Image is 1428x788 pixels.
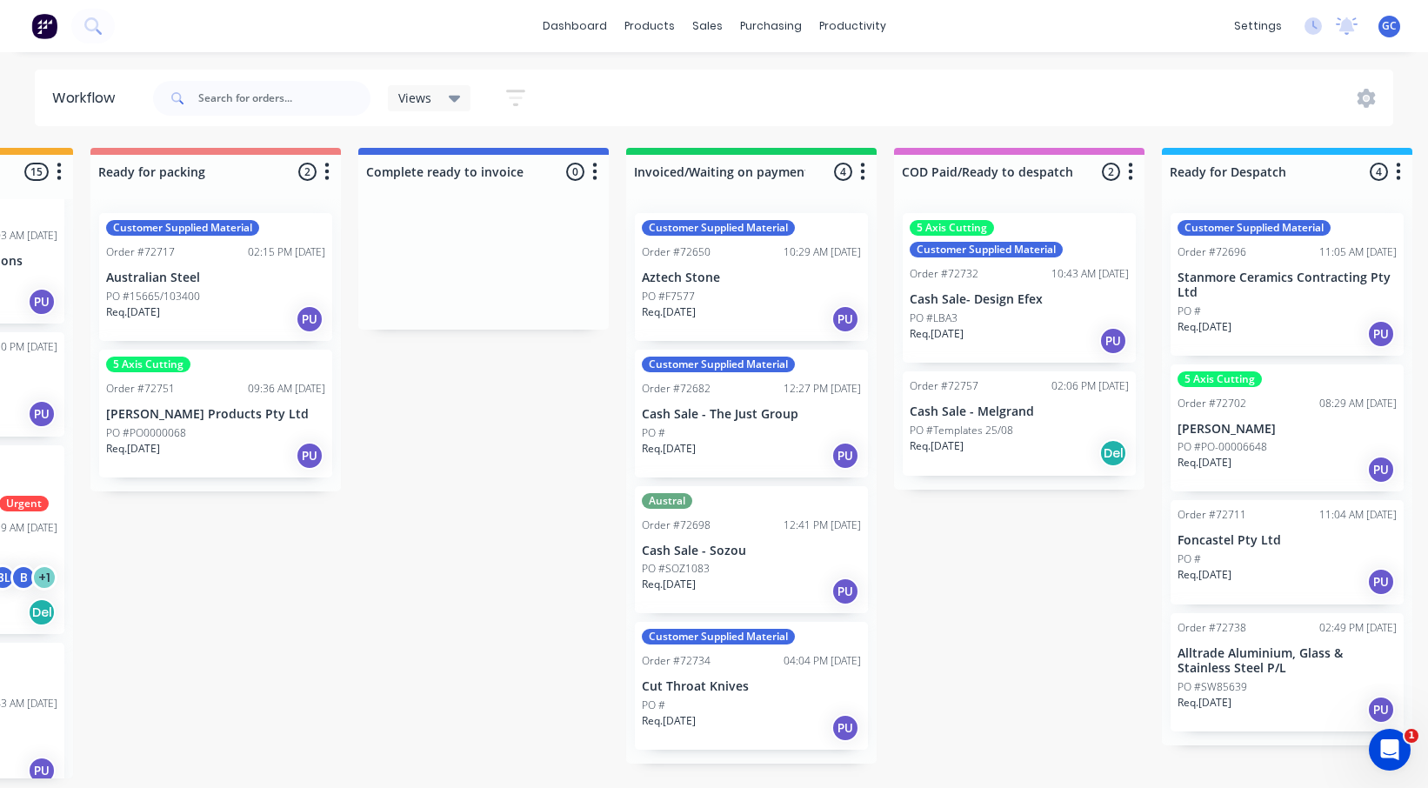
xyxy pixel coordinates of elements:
p: Australian Steel [106,270,325,285]
p: Req. [DATE] [910,326,964,342]
div: Customer Supplied Material [1178,220,1331,236]
div: Order #72702 [1178,396,1246,411]
div: 02:15 PM [DATE] [248,244,325,260]
div: PU [831,442,859,470]
div: PU [296,442,324,470]
div: Customer Supplied MaterialOrder #7265010:29 AM [DATE]Aztech StonePO #F7577Req.[DATE]PU [635,213,868,341]
div: PU [831,714,859,742]
p: Req. [DATE] [1178,567,1231,583]
p: PO #Templates 25/08 [910,423,1013,438]
p: Req. [DATE] [642,304,696,320]
div: PU [831,578,859,605]
div: Workflow [52,88,123,109]
p: PO #SOZ1083 [642,561,710,577]
div: Order #72696 [1178,244,1246,260]
div: Order #72738 [1178,620,1246,636]
div: B [10,564,37,591]
span: GC [1382,18,1397,34]
div: 12:41 PM [DATE] [784,518,861,533]
p: PO # [642,425,665,441]
div: Order #72698 [642,518,711,533]
div: Customer Supplied Material [642,220,795,236]
div: Customer Supplied Material [642,629,795,644]
p: PO #PO0000068 [106,425,186,441]
p: PO #SW85639 [1178,679,1247,695]
p: Foncastel Pty Ltd [1178,533,1397,548]
p: Req. [DATE] [642,441,696,457]
div: PU [1367,696,1395,724]
p: Stanmore Ceramics Contracting Pty Ltd [1178,270,1397,300]
p: Cut Throat Knives [642,679,861,694]
div: 5 Axis Cutting [1178,371,1262,387]
div: PU [1367,320,1395,348]
p: Req. [DATE] [1178,455,1231,471]
div: 08:29 AM [DATE] [1319,396,1397,411]
div: PU [831,305,859,333]
div: 10:43 AM [DATE] [1051,266,1129,282]
div: PU [28,757,56,785]
div: Order #72711 [1178,507,1246,523]
p: Req. [DATE] [910,438,964,454]
p: Cash Sale - Melgrand [910,404,1129,419]
div: Del [1099,439,1127,467]
p: PO # [1178,304,1201,319]
div: Order #72650 [642,244,711,260]
div: 04:04 PM [DATE] [784,653,861,669]
div: 5 Axis Cutting [106,357,190,372]
div: Customer Supplied MaterialOrder #7271702:15 PM [DATE]Australian SteelPO #15665/103400Req.[DATE]PU [99,213,332,341]
div: Order #72682 [642,381,711,397]
div: Customer Supplied MaterialOrder #7273404:04 PM [DATE]Cut Throat KnivesPO #Req.[DATE]PU [635,622,868,750]
a: dashboard [534,13,616,39]
div: 5 Axis CuttingOrder #7275109:36 AM [DATE][PERSON_NAME] Products Pty LtdPO #PO0000068Req.[DATE]PU [99,350,332,477]
img: Factory [31,13,57,39]
div: PU [1099,327,1127,355]
div: Order #72717 [106,244,175,260]
div: sales [684,13,731,39]
div: 02:06 PM [DATE] [1051,378,1129,394]
div: Customer Supplied MaterialOrder #7268212:27 PM [DATE]Cash Sale - The Just GroupPO #Req.[DATE]PU [635,350,868,477]
p: Req. [DATE] [1178,695,1231,711]
div: 5 Axis Cutting [910,220,994,236]
p: PO #LBA3 [910,311,958,326]
div: products [616,13,684,39]
p: Req. [DATE] [106,304,160,320]
p: PO # [1178,551,1201,567]
div: PU [28,400,56,428]
p: Req. [DATE] [642,577,696,592]
div: PU [1367,456,1395,484]
p: Cash Sale - The Just Group [642,407,861,422]
p: Cash Sale- Design Efex [910,292,1129,307]
iframe: Intercom live chat [1369,729,1411,771]
p: Req. [DATE] [106,441,160,457]
div: Customer Supplied Material [106,220,259,236]
div: Order #7275702:06 PM [DATE]Cash Sale - MelgrandPO #Templates 25/08Req.[DATE]Del [903,371,1136,476]
p: Req. [DATE] [642,713,696,729]
div: settings [1225,13,1291,39]
p: PO #F7577 [642,289,695,304]
input: Search for orders... [198,81,370,116]
div: 5 Axis CuttingOrder #7270208:29 AM [DATE][PERSON_NAME]PO #PO-00006648Req.[DATE]PU [1171,364,1404,492]
div: 12:27 PM [DATE] [784,381,861,397]
p: [PERSON_NAME] [1178,422,1397,437]
p: Cash Sale - Sozou [642,544,861,558]
div: Order #72757 [910,378,978,394]
div: 09:36 AM [DATE] [248,381,325,397]
span: Views [398,89,431,107]
div: Order #72751 [106,381,175,397]
div: productivity [811,13,895,39]
p: [PERSON_NAME] Products Pty Ltd [106,407,325,422]
div: 10:29 AM [DATE] [784,244,861,260]
p: Alltrade Aluminium, Glass & Stainless Steel P/L [1178,646,1397,676]
div: PU [1367,568,1395,596]
div: Customer Supplied MaterialOrder #7269611:05 AM [DATE]Stanmore Ceramics Contracting Pty LtdPO #Req... [1171,213,1404,356]
span: 1 [1405,729,1418,743]
div: Customer Supplied Material [910,242,1063,257]
div: Order #72732 [910,266,978,282]
div: 11:05 AM [DATE] [1319,244,1397,260]
div: Order #7271111:04 AM [DATE]Foncastel Pty LtdPO #Req.[DATE]PU [1171,500,1404,604]
div: Order #7273802:49 PM [DATE]Alltrade Aluminium, Glass & Stainless Steel P/LPO #SW85639Req.[DATE]PU [1171,613,1404,731]
div: + 1 [31,564,57,591]
div: 02:49 PM [DATE] [1319,620,1397,636]
div: PU [296,305,324,333]
div: Order #72734 [642,653,711,669]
